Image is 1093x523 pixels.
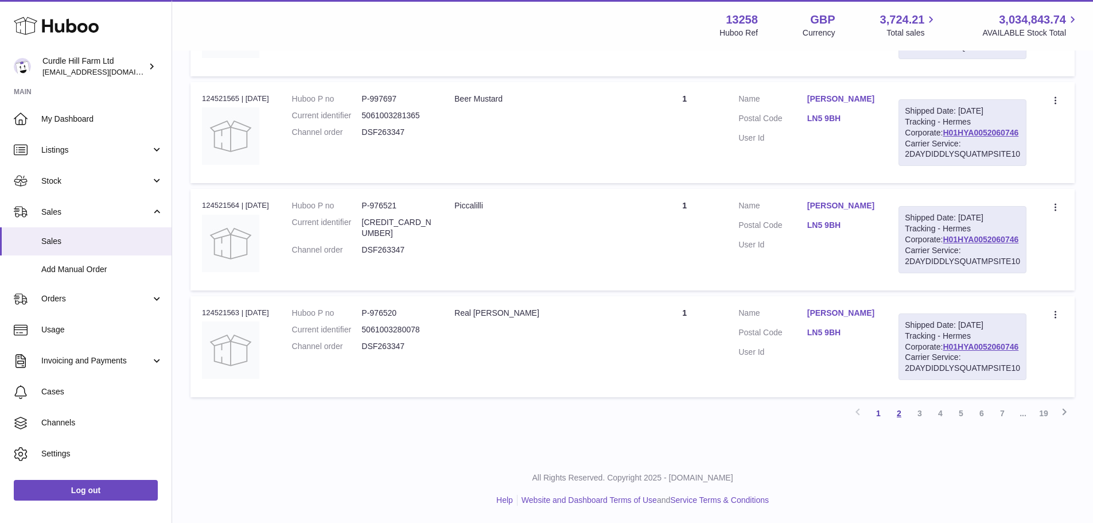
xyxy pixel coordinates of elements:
a: Website and Dashboard Terms of Use [522,495,657,505]
span: Channels [41,417,163,428]
dd: P-976520 [361,308,431,319]
a: 3,724.21 Total sales [880,12,938,38]
span: Usage [41,324,163,335]
img: no-photo.jpg [202,107,259,165]
span: Sales [41,207,151,218]
div: Shipped Date: [DATE] [905,106,1020,117]
dt: User Id [738,239,807,250]
a: 6 [971,403,992,424]
a: [PERSON_NAME] [807,94,876,104]
a: Help [496,495,513,505]
dt: Postal Code [738,113,807,127]
div: Carrier Service: 2DAYDIDDLYSQUATMPSITE10 [905,245,1020,267]
dd: [CREDIT_CARD_NUMBER] [361,217,431,239]
td: 1 [642,296,727,397]
strong: GBP [810,12,835,28]
span: Add Manual Order [41,264,163,275]
span: ... [1013,403,1033,424]
dt: Name [738,200,807,214]
div: Shipped Date: [DATE] [905,212,1020,223]
dt: Postal Code [738,327,807,341]
span: 3,724.21 [880,12,925,28]
dt: Huboo P no [292,200,362,211]
a: H01HYA0052060746 [943,342,1018,351]
a: LN5 9BH [807,327,876,338]
span: Stock [41,176,151,187]
dd: P-976521 [361,200,431,211]
div: Carrier Service: 2DAYDIDDLYSQUATMPSITE10 [905,352,1020,374]
a: 19 [1033,403,1054,424]
span: Cases [41,386,163,397]
span: My Dashboard [41,114,163,125]
dt: Name [738,94,807,107]
div: 124521565 | [DATE] [202,94,269,104]
div: Tracking - Hermes Corporate: [898,206,1026,273]
dt: Channel order [292,245,362,255]
dd: P-997697 [361,94,431,104]
dt: Channel order [292,341,362,352]
div: Tracking - Hermes Corporate: [898,313,1026,380]
span: Listings [41,145,151,156]
dd: 5061003280078 [361,324,431,335]
span: [EMAIL_ADDRESS][DOMAIN_NAME] [42,67,169,76]
dt: User Id [738,347,807,358]
dt: Huboo P no [292,94,362,104]
a: 1 [868,403,889,424]
dt: Current identifier [292,324,362,335]
strong: 13258 [726,12,758,28]
span: Sales [41,236,163,247]
div: 124521564 | [DATE] [202,200,269,211]
div: Tracking - Hermes Corporate: [898,99,1026,166]
dt: Huboo P no [292,308,362,319]
a: 4 [930,403,951,424]
img: no-photo.jpg [202,215,259,272]
span: 3,034,843.74 [999,12,1066,28]
a: Log out [14,480,158,501]
td: 1 [642,82,727,183]
a: 3 [909,403,930,424]
span: Invoicing and Payments [41,355,151,366]
a: Service Terms & Conditions [670,495,769,505]
dt: Name [738,308,807,321]
div: Beer Mustard [454,94,631,104]
td: 1 [642,189,727,290]
a: 5 [951,403,971,424]
a: H01HYA0052060746 [943,128,1018,137]
span: Total sales [886,28,938,38]
a: LN5 9BH [807,113,876,124]
dd: 5061003281365 [361,110,431,121]
a: 2 [889,403,909,424]
span: Orders [41,293,151,304]
dt: Current identifier [292,110,362,121]
div: Huboo Ref [719,28,758,38]
p: All Rights Reserved. Copyright 2025 - [DOMAIN_NAME] [181,472,1084,483]
div: Curdle Hill Farm Ltd [42,56,146,78]
a: 7 [992,403,1013,424]
div: Shipped Date: [DATE] [905,320,1020,331]
div: Piccalilli [454,200,631,211]
div: Currency [803,28,835,38]
img: no-photo.jpg [202,321,259,379]
a: LN5 9BH [807,220,876,231]
img: internalAdmin-13258@internal.huboo.com [14,58,31,75]
a: [PERSON_NAME] [807,308,876,319]
dt: Current identifier [292,217,362,239]
a: 3,034,843.74 AVAILABLE Stock Total [982,12,1079,38]
span: AVAILABLE Stock Total [982,28,1079,38]
a: [PERSON_NAME] [807,200,876,211]
div: Real [PERSON_NAME] [454,308,631,319]
a: H01HYA0052060746 [943,235,1018,244]
dt: User Id [738,133,807,144]
li: and [518,495,769,506]
span: Settings [41,448,163,459]
dt: Channel order [292,127,362,138]
dd: DSF263347 [361,127,431,138]
dd: DSF263347 [361,245,431,255]
div: 124521563 | [DATE] [202,308,269,318]
dt: Postal Code [738,220,807,234]
dd: DSF263347 [361,341,431,352]
div: Carrier Service: 2DAYDIDDLYSQUATMPSITE10 [905,138,1020,160]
